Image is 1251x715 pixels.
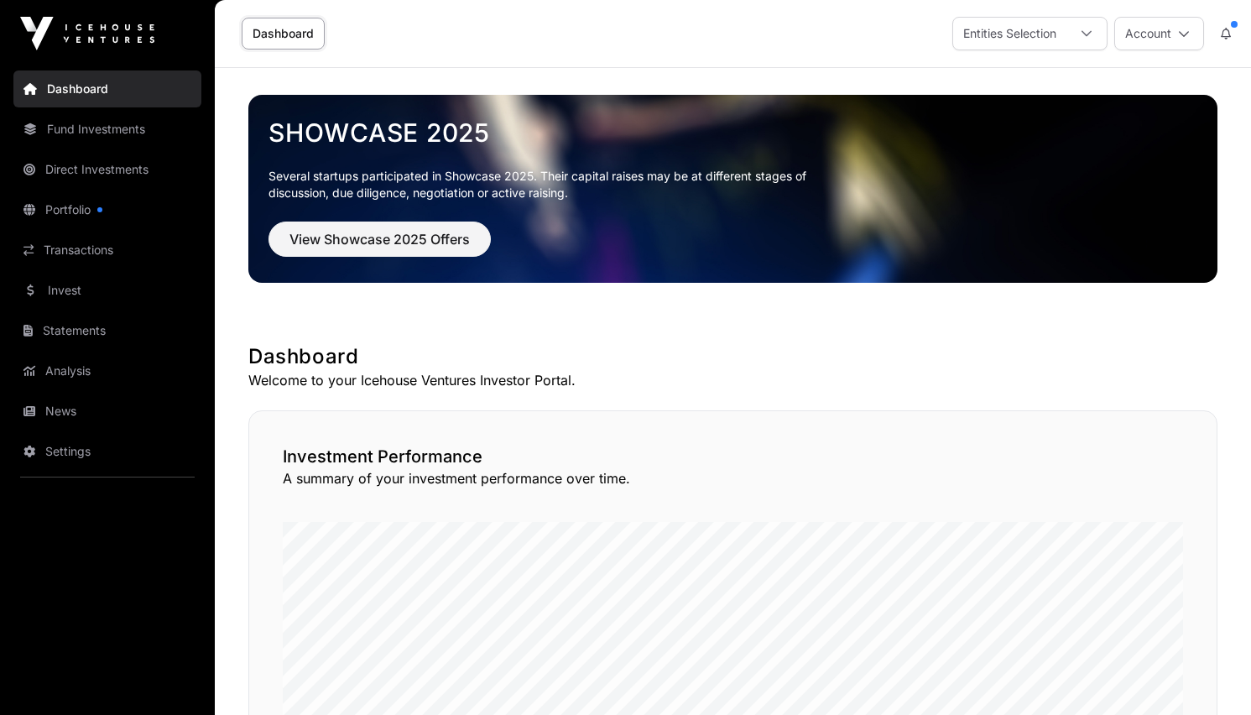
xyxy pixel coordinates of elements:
[248,95,1217,283] img: Showcase 2025
[268,222,491,257] button: View Showcase 2025 Offers
[13,312,201,349] a: Statements
[13,111,201,148] a: Fund Investments
[13,433,201,470] a: Settings
[283,445,1183,468] h2: Investment Performance
[13,272,201,309] a: Invest
[242,18,325,50] a: Dashboard
[1114,17,1204,50] button: Account
[13,191,201,228] a: Portfolio
[13,232,201,269] a: Transactions
[13,352,201,389] a: Analysis
[248,343,1217,370] h1: Dashboard
[268,168,832,201] p: Several startups participated in Showcase 2025. Their capital raises may be at different stages o...
[268,238,491,255] a: View Showcase 2025 Offers
[13,393,201,430] a: News
[953,18,1066,50] div: Entities Selection
[283,468,1183,488] p: A summary of your investment performance over time.
[20,17,154,50] img: Icehouse Ventures Logo
[248,370,1217,390] p: Welcome to your Icehouse Ventures Investor Portal.
[13,70,201,107] a: Dashboard
[268,117,1197,148] a: Showcase 2025
[289,229,470,249] span: View Showcase 2025 Offers
[13,151,201,188] a: Direct Investments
